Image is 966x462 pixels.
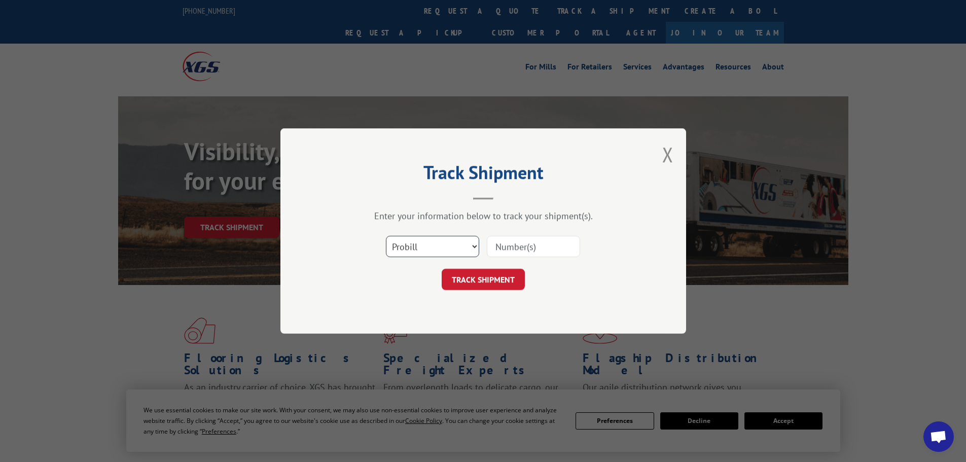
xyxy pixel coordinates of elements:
[331,210,635,222] div: Enter your information below to track your shipment(s).
[923,421,954,452] div: Open chat
[331,165,635,185] h2: Track Shipment
[487,236,580,257] input: Number(s)
[662,141,673,168] button: Close modal
[442,269,525,290] button: TRACK SHIPMENT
